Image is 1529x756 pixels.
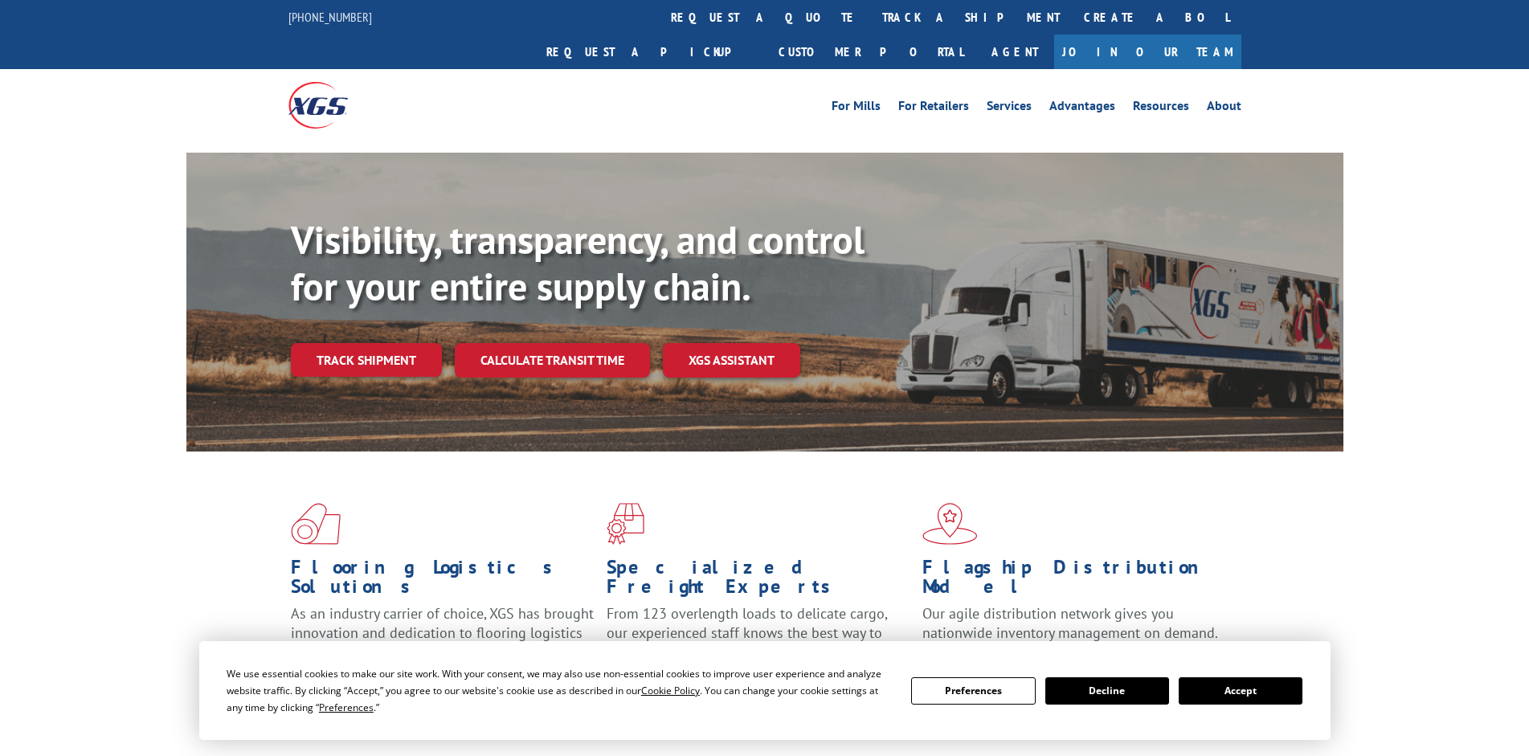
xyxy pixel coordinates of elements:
a: Services [987,100,1032,117]
a: [PHONE_NUMBER] [288,9,372,25]
button: Preferences [911,677,1035,705]
div: We use essential cookies to make our site work. With your consent, we may also use non-essential ... [227,665,892,716]
a: Join Our Team [1054,35,1241,69]
a: Request a pickup [534,35,767,69]
img: xgs-icon-flagship-distribution-model-red [922,503,978,545]
a: About [1207,100,1241,117]
span: As an industry carrier of choice, XGS has brought innovation and dedication to flooring logistics... [291,604,594,661]
h1: Flagship Distribution Model [922,558,1226,604]
a: Track shipment [291,343,442,377]
a: Advantages [1049,100,1115,117]
img: xgs-icon-focused-on-flooring-red [607,503,644,545]
h1: Flooring Logistics Solutions [291,558,595,604]
a: Customer Portal [767,35,975,69]
a: Agent [975,35,1054,69]
b: Visibility, transparency, and control for your entire supply chain. [291,215,865,311]
button: Accept [1179,677,1302,705]
button: Decline [1045,677,1169,705]
span: Cookie Policy [641,684,700,697]
h1: Specialized Freight Experts [607,558,910,604]
div: Cookie Consent Prompt [199,641,1331,740]
a: Calculate transit time [455,343,650,378]
span: Our agile distribution network gives you nationwide inventory management on demand. [922,604,1218,642]
p: From 123 overlength loads to delicate cargo, our experienced staff knows the best way to move you... [607,604,910,676]
a: Resources [1133,100,1189,117]
a: For Retailers [898,100,969,117]
span: Preferences [319,701,374,714]
a: For Mills [832,100,881,117]
img: xgs-icon-total-supply-chain-intelligence-red [291,503,341,545]
a: XGS ASSISTANT [663,343,800,378]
